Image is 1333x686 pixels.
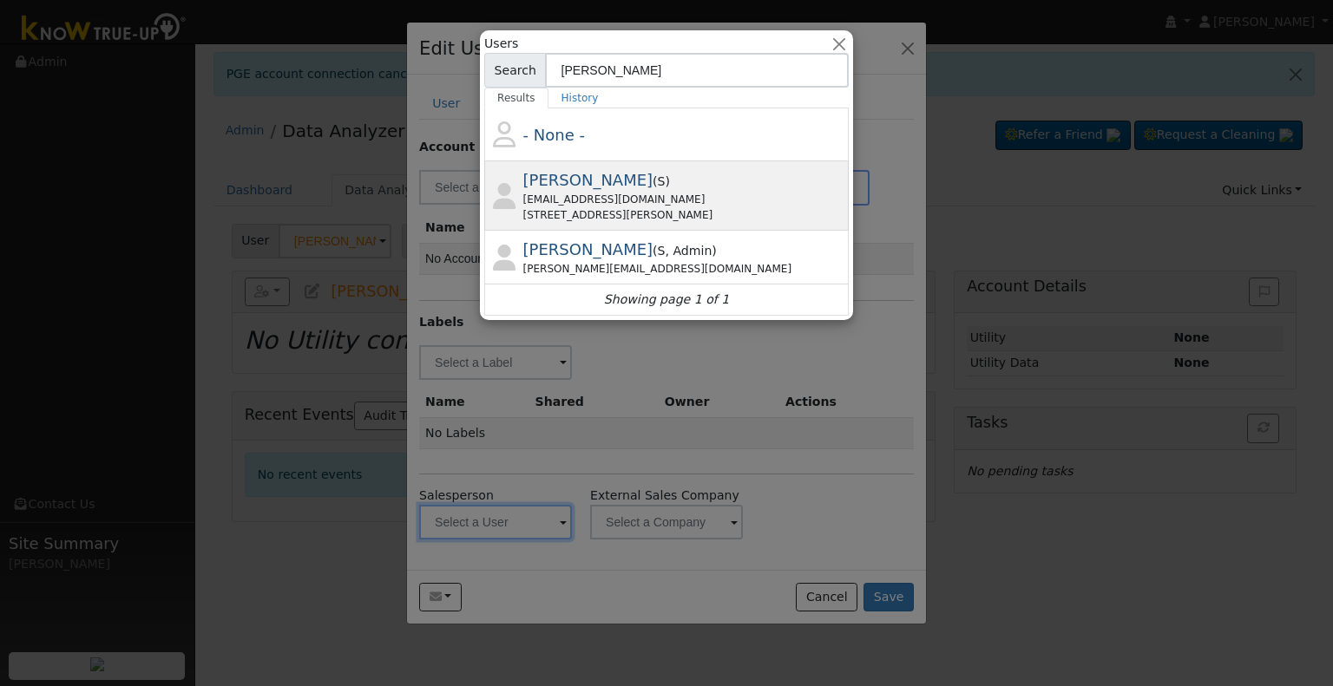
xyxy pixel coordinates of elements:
span: ( ) [653,244,717,258]
span: Salesperson [658,244,666,258]
a: History [548,88,612,108]
div: [EMAIL_ADDRESS][DOMAIN_NAME] [523,192,845,207]
i: Showing page 1 of 1 [604,291,729,309]
span: Admin [666,244,712,258]
span: - None - [523,126,585,144]
span: [PERSON_NAME] [523,240,653,258]
div: [STREET_ADDRESS][PERSON_NAME] [523,207,845,223]
span: Search [484,53,546,88]
div: [PERSON_NAME][EMAIL_ADDRESS][DOMAIN_NAME] [523,261,845,277]
a: Results [484,88,548,108]
span: [PERSON_NAME] [523,171,653,189]
span: ( ) [653,174,670,188]
span: Salesperson [658,174,666,188]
